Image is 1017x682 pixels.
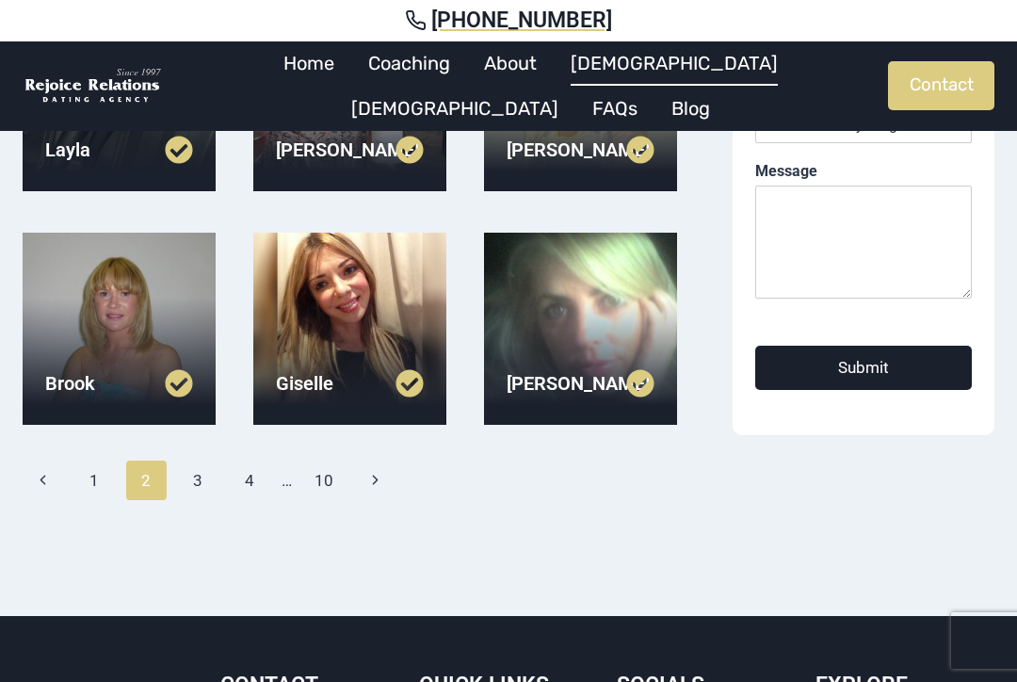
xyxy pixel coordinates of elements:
a: 10 [304,461,345,500]
span: 2 [126,461,167,500]
a: Contact [888,61,994,110]
img: Rejoice Relations [23,67,164,106]
a: About [467,41,554,86]
a: 1 [74,461,115,500]
label: Message [755,162,972,182]
span: [PHONE_NUMBER] [431,8,612,34]
a: FAQs [575,86,654,131]
a: 4 [230,461,270,500]
a: Blog [654,86,727,131]
nav: Primary Navigation [173,41,888,131]
a: [DEMOGRAPHIC_DATA] [334,86,575,131]
span: … [282,463,292,498]
button: Submit [755,346,972,390]
a: [PHONE_NUMBER] [23,8,994,34]
nav: Page navigation [23,461,677,500]
a: Home [266,41,351,86]
a: [DEMOGRAPHIC_DATA] [554,41,795,86]
a: Coaching [351,41,467,86]
a: 3 [178,461,218,500]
